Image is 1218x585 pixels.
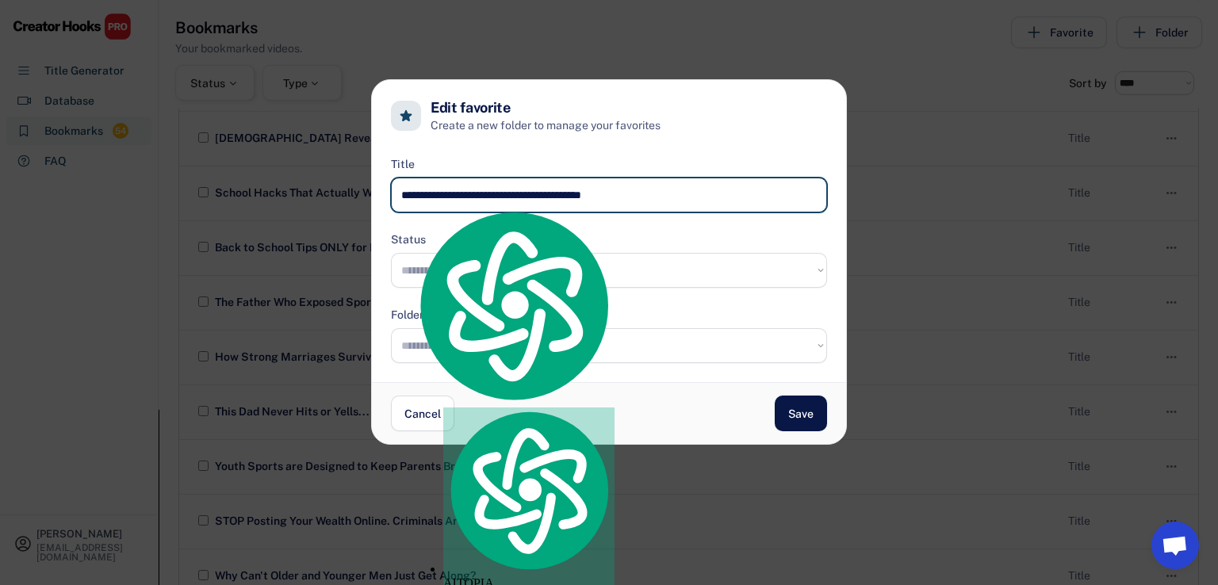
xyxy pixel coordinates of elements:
[431,99,510,117] h4: Edit favorite
[391,307,424,323] div: Folder
[391,396,454,431] button: Cancel
[1151,522,1199,569] a: Open chat
[431,117,827,134] h6: Create a new folder to manage your favorites
[391,156,415,173] div: Title
[391,231,426,248] div: Status
[775,396,827,431] button: Save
